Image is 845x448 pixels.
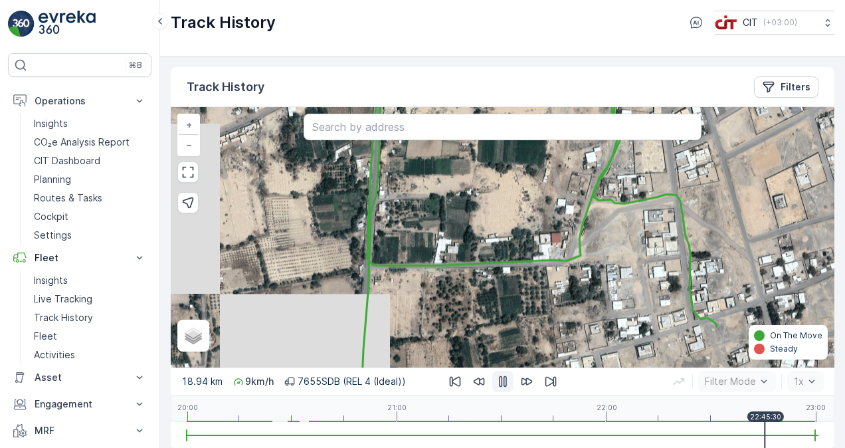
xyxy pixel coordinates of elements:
p: Settings [34,229,72,242]
a: CIT Dashboard [29,152,151,170]
p: Live Tracking [34,292,92,306]
a: Zoom Out [179,135,199,155]
p: Routes & Tasks [34,191,102,205]
p: 18.94 km [181,375,223,388]
a: CO₂e Analysis Report [29,133,151,152]
p: CO₂e Analysis Report [34,136,130,149]
button: Engagement [8,391,151,417]
button: CIT(+03:00) [715,11,834,35]
p: Asset [35,371,125,384]
a: Cockpit [29,207,151,226]
a: Fleet [29,327,151,346]
p: Fleet [35,251,125,265]
p: Cockpit [34,210,68,223]
a: Live Tracking [29,290,151,308]
p: 21:00 [387,403,407,411]
button: Fleet [8,245,151,271]
a: Insights [29,271,151,290]
a: Insights [29,114,151,133]
p: Insights [34,274,68,287]
p: 22:00 [597,403,617,411]
p: Operations [35,94,125,108]
p: Planning [34,173,71,186]
a: Settings [29,226,151,245]
button: Filters [754,76,818,98]
p: Activities [34,348,75,362]
p: ( +03:00 ) [763,17,797,28]
p: CIT [743,16,758,29]
img: logo_light-DOdMpM7g.png [39,11,96,37]
p: MRF [35,424,125,437]
input: Search by address [304,114,702,140]
a: Planning [29,170,151,189]
span: − [186,139,193,150]
a: Zoom In [179,115,199,135]
a: Layers [179,321,208,350]
p: CIT Dashboard [34,154,100,168]
p: 20:00 [177,403,198,411]
a: Track History [29,308,151,327]
img: logo [8,11,35,37]
p: Insights [34,117,68,130]
p: 9 km/h [245,375,274,388]
p: ⌘B [129,60,142,70]
button: Operations [8,88,151,114]
button: MRF [8,417,151,444]
p: 7655SDB (REL 4 (Ideal)) [298,375,406,388]
p: Track History [34,311,93,324]
p: Steady [770,344,798,354]
img: cit-logo_pOk6rL0.png [715,15,737,30]
p: Fleet [34,330,57,343]
a: Routes & Tasks [29,189,151,207]
a: Activities [29,346,151,364]
p: On The Move [770,330,822,341]
span: + [186,119,192,130]
button: Asset [8,364,151,391]
p: Filters [781,80,810,94]
p: Track History [187,78,264,96]
p: 22:45:30 [750,413,781,421]
p: Track History [171,12,276,33]
p: Engagement [35,397,125,411]
p: 23:00 [806,403,826,411]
